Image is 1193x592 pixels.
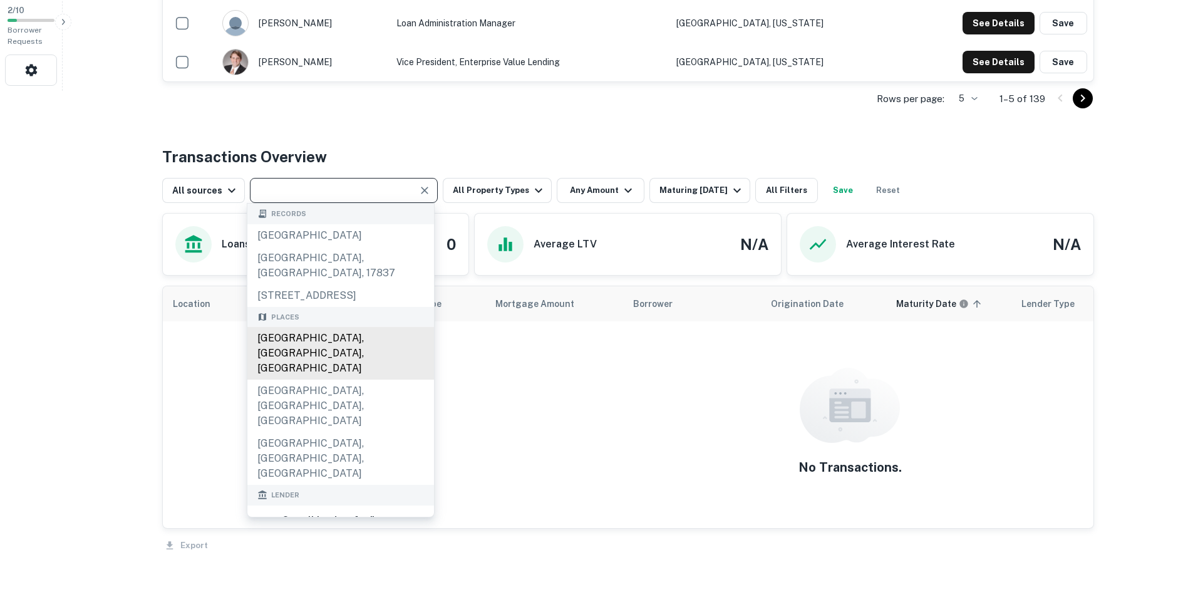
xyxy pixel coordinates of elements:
[963,12,1035,34] button: See Details
[896,297,985,311] span: Maturity dates displayed may be estimated. Please contact the lender for the most accurate maturi...
[271,209,306,219] span: Records
[222,10,384,36] div: [PERSON_NAME]
[949,90,979,108] div: 5
[247,224,434,247] div: [GEOGRAPHIC_DATA]
[886,286,1011,321] th: Maturity dates displayed may be estimated. Please contact the lender for the most accurate maturi...
[877,91,944,106] p: Rows per page:
[1040,51,1087,73] button: Save
[1021,296,1075,311] span: Lender Type
[223,49,248,75] img: 1516927806764
[963,51,1035,73] button: See Details
[390,4,669,43] td: Loan Administration Manager
[8,6,24,15] span: 2 / 10
[670,43,898,81] td: [GEOGRAPHIC_DATA], [US_STATE]
[623,286,761,321] th: Borrower
[633,296,673,311] span: Borrower
[416,182,433,199] button: Clear
[247,432,434,485] div: [GEOGRAPHIC_DATA], [GEOGRAPHIC_DATA], [GEOGRAPHIC_DATA]
[443,178,552,203] button: All Property Types
[282,512,424,542] h6: See all lenders for " [GEOGRAPHIC_DATA] "
[896,297,956,311] h6: Maturity Date
[163,286,338,321] th: Location
[755,178,818,203] button: All Filters
[659,183,745,198] div: Maturing [DATE]
[761,286,886,321] th: Origination Date
[173,296,227,311] span: Location
[896,297,969,311] div: Maturity dates displayed may be estimated. Please contact the lender for the most accurate maturi...
[420,296,458,311] span: Type
[271,490,299,501] span: Lender
[1130,492,1193,552] iframe: Chat Widget
[390,43,669,81] td: Vice President, Enterprise Value Lending
[247,284,434,307] div: [STREET_ADDRESS]
[798,458,902,477] h5: No Transactions.
[557,178,644,203] button: Any Amount
[247,380,434,432] div: [GEOGRAPHIC_DATA], [GEOGRAPHIC_DATA], [GEOGRAPHIC_DATA]
[447,233,456,256] h4: 0
[172,183,239,198] div: All sources
[534,237,597,252] h6: Average LTV
[271,312,299,323] span: Places
[485,286,623,321] th: Mortgage Amount
[495,296,591,311] span: Mortgage Amount
[223,11,248,36] img: 9c8pery4andzj6ohjkjp54ma2
[410,286,485,321] th: Type
[162,178,245,203] button: All sources
[1040,12,1087,34] button: Save
[649,178,750,203] button: Maturing [DATE]
[247,327,434,380] div: [GEOGRAPHIC_DATA], [GEOGRAPHIC_DATA], [GEOGRAPHIC_DATA]
[163,286,1093,528] div: scrollable content
[247,247,434,284] div: [GEOGRAPHIC_DATA], [GEOGRAPHIC_DATA], 17837
[670,4,898,43] td: [GEOGRAPHIC_DATA], [US_STATE]
[162,145,327,168] h4: Transactions Overview
[1053,233,1081,256] h4: N/A
[846,237,955,252] h6: Average Interest Rate
[771,296,860,311] span: Origination Date
[999,91,1045,106] p: 1–5 of 139
[8,26,43,46] span: Borrower Requests
[868,178,908,203] button: Reset
[800,368,900,443] img: empty content
[222,237,305,252] h6: Loans Originated
[1011,286,1124,321] th: Lender Type
[740,233,768,256] h4: N/A
[222,49,384,75] div: [PERSON_NAME]
[1073,88,1093,108] button: Go to next page
[823,178,863,203] button: Save your search to get updates of matches that match your search criteria.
